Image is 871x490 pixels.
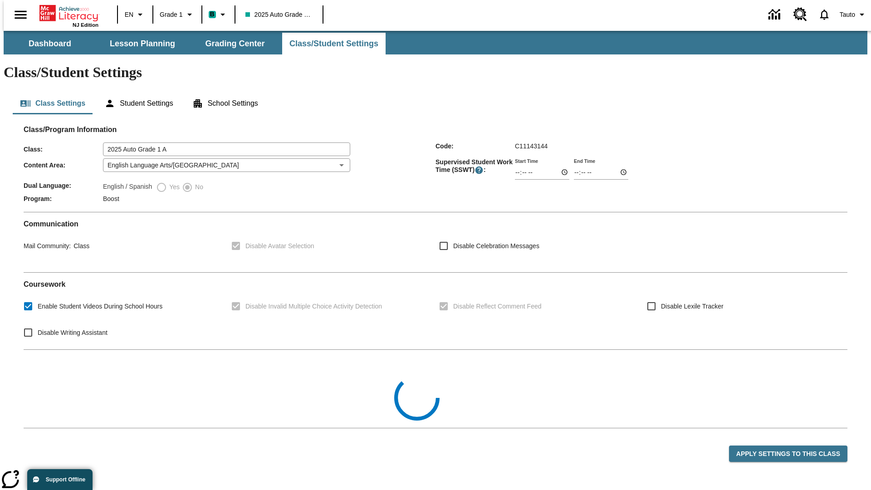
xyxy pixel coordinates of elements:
[763,2,788,27] a: Data Center
[103,195,119,202] span: Boost
[475,166,484,175] button: Supervised Student Work Time is the timeframe when students can take LevelSet and when lessons ar...
[156,6,199,23] button: Grade: Grade 1, Select a grade
[5,33,95,54] button: Dashboard
[97,93,180,114] button: Student Settings
[282,33,386,54] button: Class/Student Settings
[167,182,180,192] span: Yes
[245,10,313,20] span: 2025 Auto Grade 1 A
[4,31,867,54] div: SubNavbar
[289,39,378,49] span: Class/Student Settings
[71,242,89,250] span: Class
[24,242,71,250] span: Mail Community :
[24,220,847,265] div: Communication
[210,9,215,20] span: B
[574,157,595,164] label: End Time
[205,6,232,23] button: Boost Class color is teal. Change class color
[103,142,350,156] input: Class
[97,33,188,54] button: Lesson Planning
[24,162,103,169] span: Content Area :
[39,4,98,22] a: Home
[38,328,108,338] span: Disable Writing Assistant
[110,39,175,49] span: Lesson Planning
[24,220,847,228] h2: Communication
[24,125,847,134] h2: Class/Program Information
[24,280,847,342] div: Coursework
[205,39,264,49] span: Grading Center
[245,241,314,251] span: Disable Avatar Selection
[836,6,871,23] button: Profile/Settings
[121,6,150,23] button: Language: EN, Select a language
[193,182,203,192] span: No
[435,142,515,150] span: Code :
[7,1,34,28] button: Open side menu
[24,182,103,189] span: Dual Language :
[13,93,93,114] button: Class Settings
[435,158,515,175] span: Supervised Student Work Time (SSWT) :
[840,10,855,20] span: Tauto
[125,10,133,20] span: EN
[812,3,836,26] a: Notifications
[103,158,350,172] div: English Language Arts/[GEOGRAPHIC_DATA]
[453,241,539,251] span: Disable Celebration Messages
[39,3,98,28] div: Home
[46,476,85,483] span: Support Offline
[103,182,152,193] label: English / Spanish
[190,33,280,54] button: Grading Center
[245,302,382,311] span: Disable Invalid Multiple Choice Activity Detection
[515,142,548,150] span: C11143144
[24,357,847,421] div: Class Collections
[24,195,103,202] span: Program :
[13,93,858,114] div: Class/Student Settings
[38,302,162,311] span: Enable Student Videos During School Hours
[24,146,103,153] span: Class :
[4,33,387,54] div: SubNavbar
[185,93,265,114] button: School Settings
[160,10,183,20] span: Grade 1
[729,446,847,462] button: Apply Settings to this Class
[661,302,724,311] span: Disable Lexile Tracker
[73,22,98,28] span: NJ Edition
[515,157,538,164] label: Start Time
[24,134,847,205] div: Class/Program Information
[24,280,847,289] h2: Course work
[29,39,71,49] span: Dashboard
[453,302,542,311] span: Disable Reflect Comment Feed
[27,469,93,490] button: Support Offline
[788,2,812,27] a: Resource Center, Will open in new tab
[4,64,867,81] h1: Class/Student Settings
